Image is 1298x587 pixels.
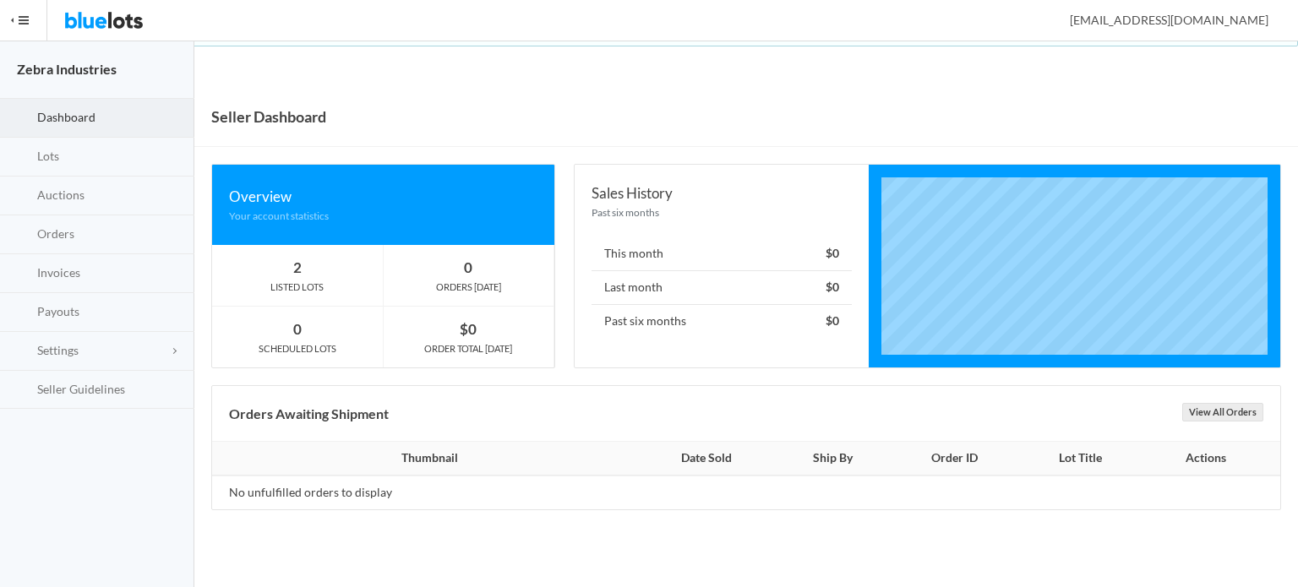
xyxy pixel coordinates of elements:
div: LISTED LOTS [212,280,383,295]
span: Dashboard [37,110,95,124]
ion-icon: flash [14,188,31,204]
span: [EMAIL_ADDRESS][DOMAIN_NAME] [1051,13,1268,27]
span: Seller Guidelines [37,382,125,396]
th: Thumbnail [212,442,637,476]
h1: Seller Dashboard [211,104,326,129]
div: Overview [229,185,537,208]
span: Invoices [37,265,80,280]
strong: 0 [293,320,302,338]
span: Settings [37,343,79,357]
div: ORDERS [DATE] [384,280,554,295]
b: Orders Awaiting Shipment [229,405,389,421]
strong: Zebra Industries [17,61,117,77]
ion-icon: calculator [14,266,31,282]
span: Payouts [37,304,79,318]
strong: $0 [826,280,839,294]
span: Orders [37,226,74,241]
span: Auctions [37,188,85,202]
span: Lots [37,149,59,163]
strong: 2 [293,258,302,276]
a: View All Orders [1182,403,1263,421]
ion-icon: cog [14,344,31,360]
strong: $0 [460,320,477,338]
strong: $0 [826,313,839,328]
ion-icon: person [1047,14,1064,30]
li: Last month [592,270,852,305]
th: Lot Title [1020,442,1143,476]
th: Order ID [890,442,1019,476]
div: Your account statistics [229,208,537,224]
th: Ship By [776,442,891,476]
strong: $0 [826,246,839,260]
strong: 0 [464,258,472,276]
div: Past six months [592,204,852,220]
th: Date Sold [637,442,776,476]
ion-icon: paper plane [14,305,31,321]
li: This month [592,237,852,271]
td: No unfulfilled orders to display [212,476,637,509]
ion-icon: list box [14,382,31,398]
ion-icon: clipboard [14,149,31,166]
div: ORDER TOTAL [DATE] [384,341,554,356]
li: Past six months [592,304,852,338]
th: Actions [1142,442,1280,476]
div: Sales History [592,182,852,204]
ion-icon: speedometer [14,111,31,127]
ion-icon: cash [14,227,31,243]
div: SCHEDULED LOTS [212,341,383,356]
